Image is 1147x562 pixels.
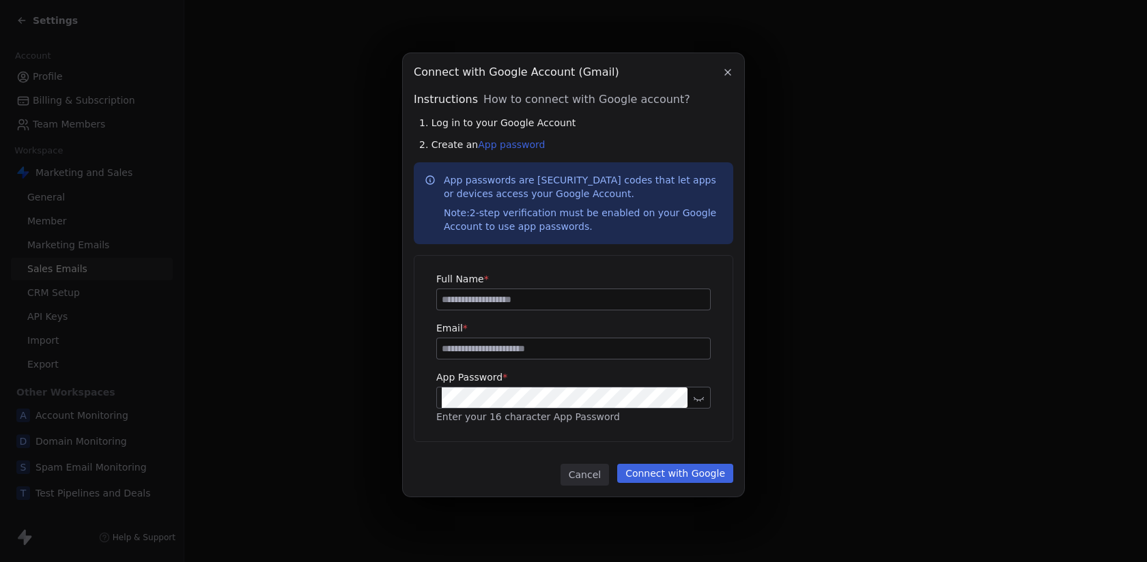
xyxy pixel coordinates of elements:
[436,321,711,335] label: Email
[419,116,576,130] span: 1. Log in to your Google Account
[436,370,711,384] label: App Password
[414,64,619,80] span: Connect with Google Account (Gmail)
[444,173,722,233] p: App passwords are [SECURITY_DATA] codes that let apps or devices access your Google Account.
[483,91,690,108] span: How to connect with Google account?
[436,272,711,286] label: Full Name
[444,207,470,218] span: Note:
[561,464,609,486] button: Cancel
[478,139,545,150] a: App password
[444,206,722,233] div: 2-step verification must be enabled on your Google Account to use app passwords.
[436,411,620,422] span: Enter your 16 character App Password
[617,464,733,483] button: Connect with Google
[419,138,546,151] span: 2. Create an
[414,91,478,108] span: Instructions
